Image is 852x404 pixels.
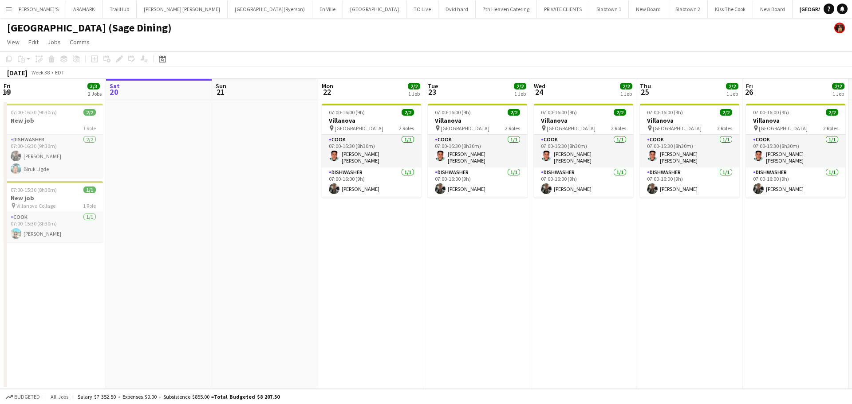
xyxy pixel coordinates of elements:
app-card-role: DISHWASHER1/107:00-16:00 (9h)[PERSON_NAME] [428,167,527,198]
div: 1 Job [832,90,844,97]
button: En Ville [312,0,343,18]
span: Comms [70,38,90,46]
a: Edit [25,36,42,48]
span: 07:00-16:00 (9h) [753,109,789,116]
h3: New job [4,194,103,202]
button: TO Live [406,0,438,18]
span: Sat [110,82,120,90]
span: 2/2 [832,83,844,89]
app-job-card: 07:00-16:00 (9h)2/2Villanova [GEOGRAPHIC_DATA]2 RolesCOOK1/107:00-15:30 (8h30m)[PERSON_NAME] [PER... [322,104,421,198]
span: 2/2 [402,109,414,116]
div: 07:00-16:00 (9h)2/2Villanova [GEOGRAPHIC_DATA]2 RolesCOOK1/107:00-15:30 (8h30m)[PERSON_NAME] [PER... [534,104,633,198]
a: Comms [66,36,93,48]
app-card-role: COOK1/107:00-15:30 (8h30m)[PERSON_NAME] [PERSON_NAME] [428,135,527,167]
span: 2/2 [720,109,732,116]
span: 21 [214,87,226,97]
app-user-avatar: Yani Salas [834,23,845,33]
button: TrailHub [103,0,137,18]
app-job-card: 07:00-16:00 (9h)2/2Villanova [GEOGRAPHIC_DATA]2 RolesCOOK1/107:00-15:30 (8h30m)[PERSON_NAME] [PER... [746,104,845,198]
span: Budgeted [14,394,40,400]
button: New Board [753,0,793,18]
span: 07:00-16:00 (9h) [541,109,577,116]
span: Edit [28,38,39,46]
span: 1 Role [83,125,96,132]
button: Dvid hard [438,0,476,18]
button: [PERSON_NAME]'S [10,0,66,18]
span: Sun [216,82,226,90]
button: 7th Heaven Catering [476,0,537,18]
span: Jobs [47,38,61,46]
h3: Villanova [640,117,739,124]
app-card-role: DISHWASHER1/107:00-16:00 (9h)[PERSON_NAME] [746,167,845,198]
div: 1 Job [408,90,420,97]
span: [GEOGRAPHIC_DATA] [441,125,489,132]
button: [GEOGRAPHIC_DATA] [343,0,406,18]
span: View [7,38,20,46]
div: 1 Job [620,90,632,97]
app-card-role: COOK1/107:00-15:30 (8h30m)[PERSON_NAME] [PERSON_NAME] [534,135,633,167]
app-card-role: DISHWASHER1/107:00-16:00 (9h)[PERSON_NAME] [640,167,739,198]
div: EDT [55,69,64,76]
span: 2/2 [408,83,420,89]
div: 2 Jobs [88,90,102,97]
h3: Villanova [322,117,421,124]
div: [DATE] [7,68,28,77]
span: Total Budgeted $8 207.50 [214,393,280,400]
app-card-role: DISHWASHER1/107:00-16:00 (9h)[PERSON_NAME] [534,167,633,198]
span: [GEOGRAPHIC_DATA] [547,125,596,132]
span: Villanova Collage [16,202,55,209]
h3: Villanova [428,117,527,124]
span: 26 [745,87,753,97]
span: All jobs [49,393,70,400]
span: 07:00-16:00 (9h) [647,109,683,116]
span: 1 Role [83,202,96,209]
span: 07:00-16:30 (9h30m) [11,109,57,116]
span: 07:00-15:30 (8h30m) [11,186,57,193]
span: 2/2 [826,109,838,116]
app-job-card: 07:00-16:00 (9h)2/2Villanova [GEOGRAPHIC_DATA]2 RolesCOOK1/107:00-15:30 (8h30m)[PERSON_NAME] [PER... [428,104,527,198]
span: 2/2 [620,83,632,89]
button: Kiss The Cook [708,0,753,18]
button: PRIVATE CLIENTS [537,0,589,18]
span: 19 [2,87,11,97]
span: 24 [532,87,545,97]
span: Week 38 [29,69,51,76]
span: Wed [534,82,545,90]
span: 2/2 [614,109,626,116]
app-card-role: DISHWASHER1/107:00-16:00 (9h)[PERSON_NAME] [322,167,421,198]
span: [GEOGRAPHIC_DATA] [653,125,702,132]
span: 2 Roles [399,125,414,132]
a: View [4,36,23,48]
div: Salary $7 352.50 + Expenses $0.00 + Subsistence $855.00 = [78,393,280,400]
app-job-card: 07:00-16:00 (9h)2/2Villanova [GEOGRAPHIC_DATA]2 RolesCOOK1/107:00-15:30 (8h30m)[PERSON_NAME] [PER... [640,104,739,198]
app-card-role: COOK1/107:00-15:30 (8h30m)[PERSON_NAME] [4,212,103,242]
span: 20 [108,87,120,97]
span: 23 [426,87,438,97]
span: Thu [640,82,651,90]
h3: New job [4,117,103,124]
button: Budgeted [4,392,41,402]
app-job-card: 07:00-16:30 (9h30m)2/2New job1 RoleDISHWASHER2/207:00-16:30 (9h30m)[PERSON_NAME]Biruk Ligde [4,104,103,178]
span: Tue [428,82,438,90]
span: Mon [322,82,333,90]
div: 1 Job [514,90,526,97]
app-card-role: DISHWASHER2/207:00-16:30 (9h30m)[PERSON_NAME]Biruk Ligde [4,135,103,178]
button: New Board [629,0,668,18]
div: 1 Job [726,90,738,97]
app-card-role: COOK1/107:00-15:30 (8h30m)[PERSON_NAME] [PERSON_NAME] [746,135,845,167]
span: [GEOGRAPHIC_DATA] [759,125,808,132]
button: [PERSON_NAME] [PERSON_NAME] [137,0,228,18]
h3: Villanova [534,117,633,124]
button: [GEOGRAPHIC_DATA](Ryerson) [228,0,312,18]
span: 2/2 [508,109,520,116]
span: 25 [639,87,651,97]
app-card-role: COOK1/107:00-15:30 (8h30m)[PERSON_NAME] [PERSON_NAME] [322,135,421,167]
button: Slabtown 2 [668,0,708,18]
span: Fri [4,82,11,90]
a: Jobs [44,36,64,48]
